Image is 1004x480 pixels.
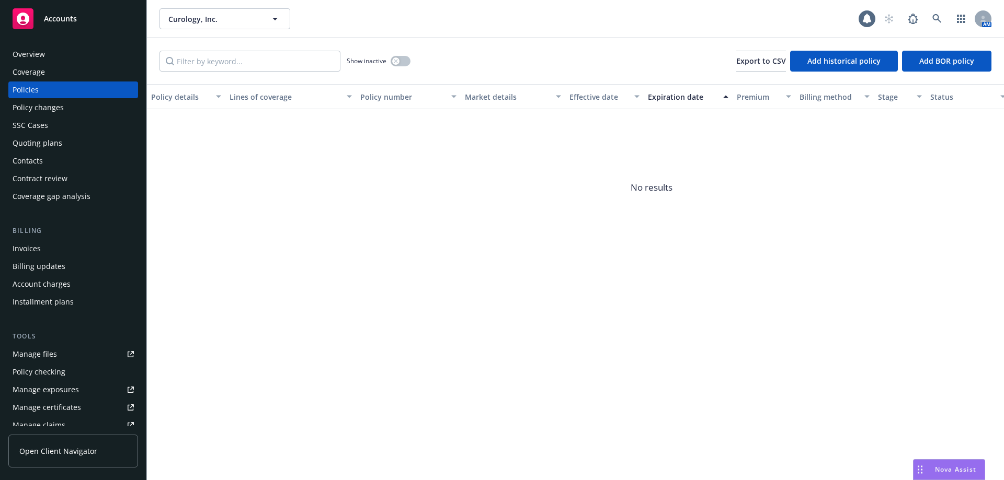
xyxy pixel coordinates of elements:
[13,258,65,275] div: Billing updates
[159,8,290,29] button: Curology, Inc.
[13,417,65,434] div: Manage claims
[737,91,780,102] div: Premium
[151,91,210,102] div: Policy details
[8,46,138,63] a: Overview
[8,346,138,362] a: Manage files
[159,51,340,72] input: Filter by keyword...
[147,84,225,109] button: Policy details
[8,170,138,187] a: Contract review
[935,465,976,474] span: Nova Assist
[807,56,881,66] span: Add historical policy
[8,226,138,236] div: Billing
[13,81,39,98] div: Policies
[8,81,138,98] a: Policies
[736,56,786,66] span: Export to CSV
[168,14,259,25] span: Curology, Inc.
[8,4,138,33] a: Accounts
[914,460,927,479] div: Drag to move
[461,84,565,109] button: Market details
[13,240,41,257] div: Invoices
[790,51,898,72] button: Add historical policy
[644,84,733,109] button: Expiration date
[13,188,90,205] div: Coverage gap analysis
[8,417,138,434] a: Manage claims
[13,170,67,187] div: Contract review
[465,91,550,102] div: Market details
[13,294,74,310] div: Installment plans
[8,99,138,116] a: Policy changes
[874,84,926,109] button: Stage
[930,91,994,102] div: Status
[733,84,795,109] button: Premium
[13,381,79,398] div: Manage exposures
[230,91,340,102] div: Lines of coverage
[8,331,138,342] div: Tools
[356,84,461,109] button: Policy number
[8,294,138,310] a: Installment plans
[360,91,445,102] div: Policy number
[913,459,985,480] button: Nova Assist
[795,84,874,109] button: Billing method
[8,276,138,292] a: Account charges
[13,64,45,80] div: Coverage
[13,399,81,416] div: Manage certificates
[19,446,97,456] span: Open Client Navigator
[8,399,138,416] a: Manage certificates
[225,84,356,109] button: Lines of coverage
[8,117,138,134] a: SSC Cases
[878,91,910,102] div: Stage
[8,364,138,380] a: Policy checking
[13,135,62,151] div: Quoting plans
[648,91,717,102] div: Expiration date
[13,364,65,380] div: Policy checking
[902,51,991,72] button: Add BOR policy
[8,135,138,151] a: Quoting plans
[565,84,644,109] button: Effective date
[8,240,138,257] a: Invoices
[347,56,386,65] span: Show inactive
[13,346,57,362] div: Manage files
[927,8,948,29] a: Search
[878,8,899,29] a: Start snowing
[13,46,45,63] div: Overview
[800,91,858,102] div: Billing method
[13,276,71,292] div: Account charges
[44,15,77,23] span: Accounts
[903,8,923,29] a: Report a Bug
[8,153,138,169] a: Contacts
[919,56,974,66] span: Add BOR policy
[951,8,972,29] a: Switch app
[8,258,138,275] a: Billing updates
[8,381,138,398] a: Manage exposures
[13,153,43,169] div: Contacts
[8,64,138,80] a: Coverage
[13,117,48,134] div: SSC Cases
[13,99,64,116] div: Policy changes
[736,51,786,72] button: Export to CSV
[569,91,628,102] div: Effective date
[8,188,138,205] a: Coverage gap analysis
